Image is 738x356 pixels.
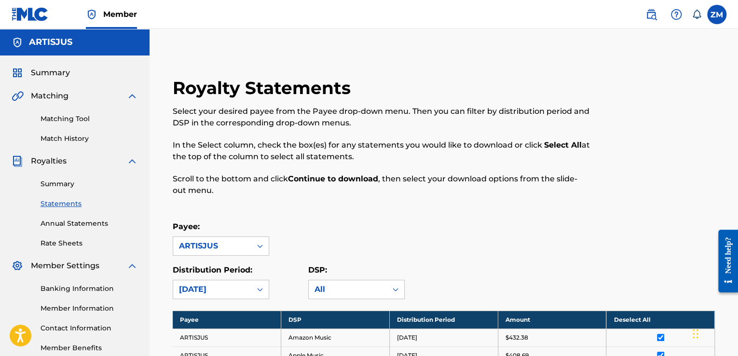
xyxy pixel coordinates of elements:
[173,173,590,196] p: Scroll to the bottom and click , then select your download options from the slide-out menu.
[667,5,686,24] div: Help
[179,284,246,295] div: [DATE]
[126,155,138,167] img: expand
[288,174,378,183] strong: Continue to download
[41,199,138,209] a: Statements
[707,5,726,24] div: User Menu
[173,139,590,163] p: In the Select column, check the box(es) for any statements you would like to download or click at...
[41,219,138,229] a: Annual Statements
[692,10,701,19] div: Notifications
[41,238,138,248] a: Rate Sheets
[41,343,138,353] a: Member Benefits
[12,37,23,48] img: Accounts
[103,9,137,20] span: Member
[126,260,138,272] img: expand
[41,284,138,294] a: Banking Information
[179,240,246,252] div: ARTISJUS
[31,260,99,272] span: Member Settings
[690,310,738,356] iframe: Chat Widget
[173,222,200,231] label: Payee:
[12,67,70,79] a: SummarySummary
[173,265,252,274] label: Distribution Period:
[498,311,606,329] th: Amount
[31,67,70,79] span: Summary
[41,303,138,314] a: Member Information
[314,284,381,295] div: All
[12,67,23,79] img: Summary
[506,333,528,342] p: $432.38
[544,140,582,150] strong: Select All
[41,134,138,144] a: Match History
[173,77,355,99] h2: Royalty Statements
[670,9,682,20] img: help
[29,37,72,48] h5: ARTISJUS
[711,222,738,300] iframe: Resource Center
[308,265,327,274] label: DSP:
[693,319,698,348] div: Drag
[41,114,138,124] a: Matching Tool
[281,329,390,346] td: Amazon Music
[31,155,67,167] span: Royalties
[12,90,24,102] img: Matching
[31,90,68,102] span: Matching
[173,311,281,329] th: Payee
[12,155,23,167] img: Royalties
[173,106,590,129] p: Select your desired payee from the Payee drop-down menu. Then you can filter by distribution peri...
[173,329,281,346] td: ARTISJUS
[41,179,138,189] a: Summary
[645,9,657,20] img: search
[389,329,498,346] td: [DATE]
[12,260,23,272] img: Member Settings
[389,311,498,329] th: Distribution Period
[41,323,138,333] a: Contact Information
[642,5,661,24] a: Public Search
[86,9,97,20] img: Top Rightsholder
[281,311,390,329] th: DSP
[12,7,49,21] img: MLC Logo
[126,90,138,102] img: expand
[606,311,715,329] th: Deselect All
